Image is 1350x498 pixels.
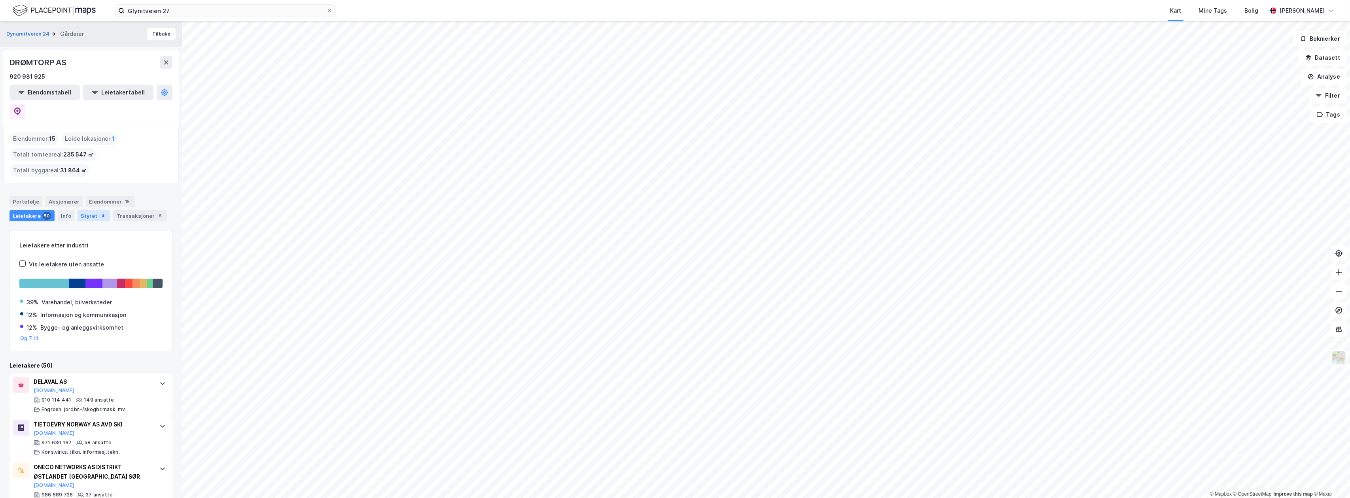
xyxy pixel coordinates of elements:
[42,440,72,446] div: 971 630 167
[13,4,96,17] img: logo.f888ab2527a4732fd821a326f86c7f29.svg
[1244,6,1258,15] div: Bolig
[156,212,164,220] div: 6
[1233,491,1272,497] a: OpenStreetMap
[84,397,114,403] div: 149 ansatte
[45,196,83,207] div: Aksjonærer
[42,492,73,498] div: 986 889 728
[9,210,55,221] div: Leietakere
[112,134,115,143] span: 1
[113,210,167,221] div: Transaksjoner
[34,430,74,436] button: [DOMAIN_NAME]
[9,85,80,100] button: Eiendomstabell
[42,449,120,455] div: Kons.virks. tilkn. informasj.tekn.
[10,148,97,161] div: Totalt tomteareal :
[125,5,326,17] input: Søk på adresse, matrikkel, gårdeiere, leietakere eller personer
[84,440,112,446] div: 58 ansatte
[49,134,55,143] span: 15
[29,260,104,269] div: Vis leietakere uten ansatte
[10,132,59,145] div: Eiendommer :
[34,482,74,489] button: [DOMAIN_NAME]
[147,28,176,40] button: Tilbake
[9,361,172,370] div: Leietakere (50)
[1310,460,1350,498] div: Kontrollprogram for chat
[85,492,113,498] div: 37 ansatte
[1199,6,1227,15] div: Mine Tags
[19,241,163,250] div: Leietakere etter industri
[60,166,87,175] span: 31 864 ㎡
[1299,50,1347,66] button: Datasett
[58,210,74,221] div: Info
[62,132,118,145] div: Leide lokasjoner :
[34,420,151,429] div: TIETOEVRY NORWAY AS AVD SKI
[60,29,84,39] div: Gårdeier
[9,72,45,81] div: 920 981 925
[78,210,110,221] div: Styret
[40,310,126,320] div: Informasjon og kommunikasjon
[83,85,153,100] button: Leietakertabell
[1170,6,1181,15] div: Kart
[99,212,107,220] div: 4
[1280,6,1325,15] div: [PERSON_NAME]
[34,377,151,387] div: DELAVAL AS
[9,56,68,69] div: DRØMTORP AS
[10,164,90,177] div: Totalt byggareal :
[42,397,71,403] div: 910 114 441
[20,335,38,341] button: Og 7 til
[1293,31,1347,47] button: Bokmerker
[42,406,127,413] div: Engrosh. jordbr.-/skogbr.mask. mv.
[1301,69,1347,85] button: Analyse
[9,196,42,207] div: Portefølje
[1310,107,1347,123] button: Tags
[63,150,93,159] span: 235 547 ㎡
[34,462,151,481] div: ONECO NETWORKS AS DISTRIKT ØSTLANDET [GEOGRAPHIC_DATA] SØR
[1331,350,1346,365] img: Z
[34,387,74,394] button: [DOMAIN_NAME]
[1210,491,1232,497] a: Mapbox
[1309,88,1347,104] button: Filter
[6,30,51,38] button: Dynamitveien 24
[27,323,37,332] div: 12%
[42,298,112,307] div: Varehandel, bilverksteder
[27,298,38,307] div: 39%
[1310,460,1350,498] iframe: Chat Widget
[86,196,134,207] div: Eiendommer
[123,198,131,206] div: 15
[42,212,51,220] div: 50
[1274,491,1313,497] a: Improve this map
[40,323,123,332] div: Bygge- og anleggsvirksomhet
[27,310,37,320] div: 12%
